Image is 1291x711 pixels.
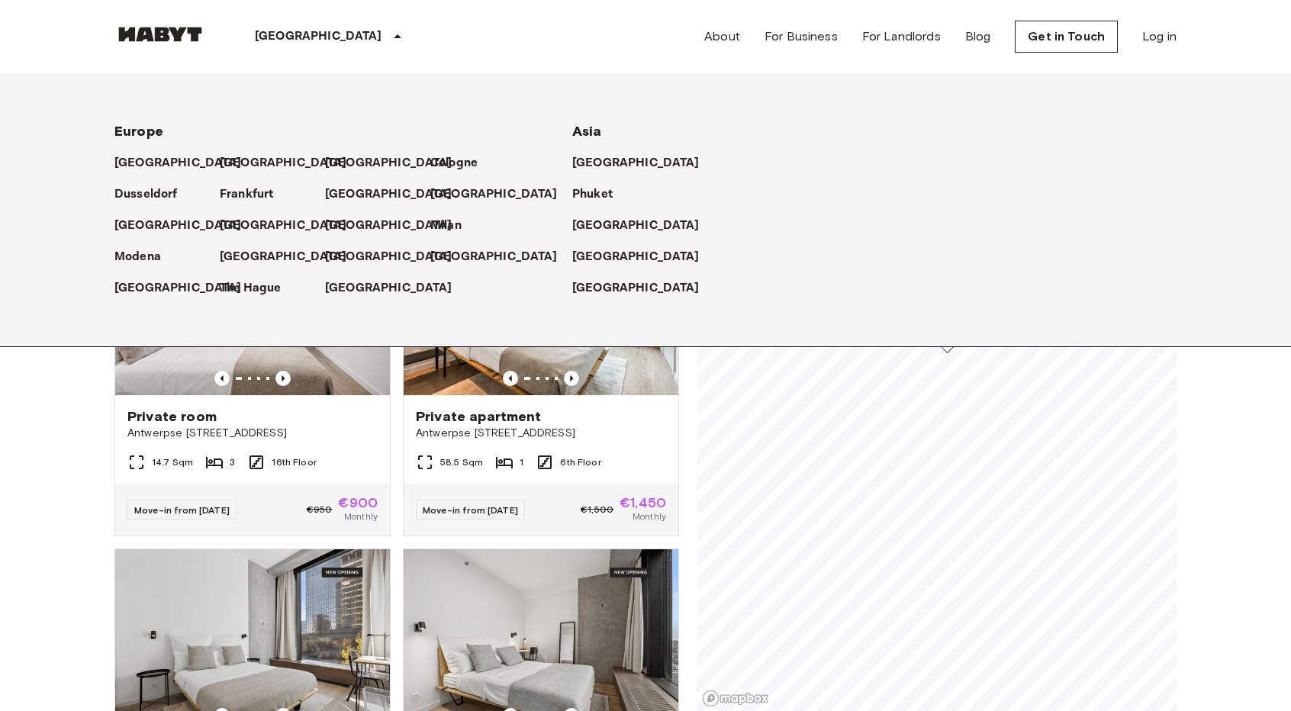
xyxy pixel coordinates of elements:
[220,279,281,298] p: The Hague
[325,248,452,266] p: [GEOGRAPHIC_DATA]
[430,154,478,172] p: Cologne
[572,185,613,204] p: Phuket
[633,510,666,523] span: Monthly
[114,154,257,172] a: [GEOGRAPHIC_DATA]
[572,248,700,266] p: [GEOGRAPHIC_DATA]
[430,248,558,266] p: [GEOGRAPHIC_DATA]
[416,407,542,426] span: Private apartment
[344,510,378,523] span: Monthly
[862,27,941,46] a: For Landlords
[114,185,178,204] p: Dusseldorf
[152,455,193,469] span: 14.7 Sqm
[220,185,288,204] a: Frankfurt
[220,154,362,172] a: [GEOGRAPHIC_DATA]
[220,154,347,172] p: [GEOGRAPHIC_DATA]
[325,217,452,235] p: [GEOGRAPHIC_DATA]
[704,27,740,46] a: About
[114,248,161,266] p: Modena
[114,279,257,298] a: [GEOGRAPHIC_DATA]
[325,185,468,204] a: [GEOGRAPHIC_DATA]
[423,504,518,516] span: Move-in from [DATE]
[220,185,273,204] p: Frankfurt
[564,371,579,386] button: Previous image
[325,248,468,266] a: [GEOGRAPHIC_DATA]
[1142,27,1177,46] a: Log in
[114,211,391,536] a: Marketing picture of unit BE-23-003-062-001Previous imagePrevious imagePrivate roomAntwerpse [STR...
[114,279,242,298] p: [GEOGRAPHIC_DATA]
[325,154,468,172] a: [GEOGRAPHIC_DATA]
[572,279,715,298] a: [GEOGRAPHIC_DATA]
[965,27,991,46] a: Blog
[503,371,518,386] button: Previous image
[620,496,666,510] span: €1,450
[765,27,838,46] a: For Business
[114,123,163,140] span: Europe
[572,217,715,235] a: [GEOGRAPHIC_DATA]
[325,279,468,298] a: [GEOGRAPHIC_DATA]
[114,248,176,266] a: Modena
[572,123,602,140] span: Asia
[255,27,382,46] p: [GEOGRAPHIC_DATA]
[403,211,679,536] a: Marketing picture of unit BE-23-003-014-001Previous imagePrevious imagePrivate apartmentAntwerpse...
[114,27,206,42] img: Habyt
[1015,21,1118,53] a: Get in Touch
[220,248,347,266] p: [GEOGRAPHIC_DATA]
[572,154,700,172] p: [GEOGRAPHIC_DATA]
[416,426,666,441] span: Antwerpse [STREET_ADDRESS]
[430,248,573,266] a: [GEOGRAPHIC_DATA]
[440,455,483,469] span: 58.5 Sqm
[572,154,715,172] a: [GEOGRAPHIC_DATA]
[220,279,296,298] a: The Hague
[430,154,493,172] a: Cologne
[430,185,573,204] a: [GEOGRAPHIC_DATA]
[134,504,230,516] span: Move-in from [DATE]
[338,496,378,510] span: €900
[325,154,452,172] p: [GEOGRAPHIC_DATA]
[220,248,362,266] a: [GEOGRAPHIC_DATA]
[114,217,257,235] a: [GEOGRAPHIC_DATA]
[430,217,462,235] p: Milan
[272,455,317,469] span: 16th Floor
[214,371,230,386] button: Previous image
[520,455,523,469] span: 1
[275,371,291,386] button: Previous image
[572,248,715,266] a: [GEOGRAPHIC_DATA]
[325,279,452,298] p: [GEOGRAPHIC_DATA]
[220,217,362,235] a: [GEOGRAPHIC_DATA]
[572,279,700,298] p: [GEOGRAPHIC_DATA]
[127,426,378,441] span: Antwerpse [STREET_ADDRESS]
[702,690,769,707] a: Mapbox logo
[325,185,452,204] p: [GEOGRAPHIC_DATA]
[430,217,477,235] a: Milan
[430,185,558,204] p: [GEOGRAPHIC_DATA]
[560,455,600,469] span: 6th Floor
[114,154,242,172] p: [GEOGRAPHIC_DATA]
[572,185,628,204] a: Phuket
[220,217,347,235] p: [GEOGRAPHIC_DATA]
[127,407,217,426] span: Private room
[581,503,613,516] span: €1,500
[307,503,333,516] span: €950
[114,217,242,235] p: [GEOGRAPHIC_DATA]
[572,217,700,235] p: [GEOGRAPHIC_DATA]
[325,217,468,235] a: [GEOGRAPHIC_DATA]
[114,185,193,204] a: Dusseldorf
[230,455,235,469] span: 3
